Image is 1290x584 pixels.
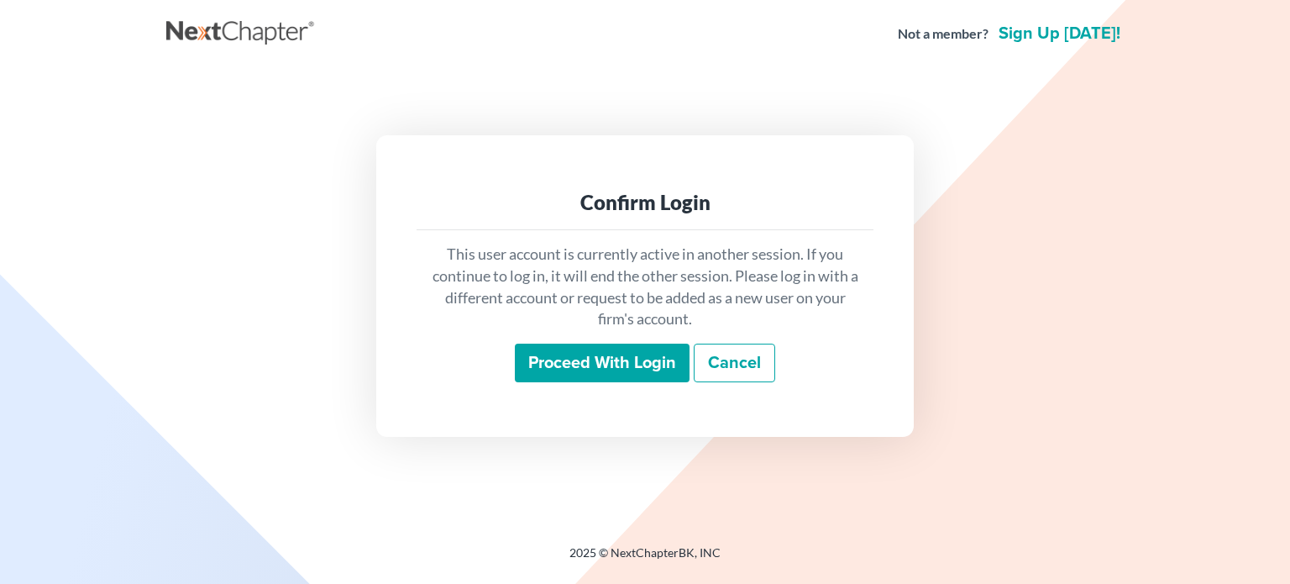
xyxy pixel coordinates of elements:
p: This user account is currently active in another session. If you continue to log in, it will end ... [430,244,860,330]
a: Cancel [694,344,775,382]
div: 2025 © NextChapterBK, INC [166,545,1124,575]
a: Sign up [DATE]! [995,25,1124,42]
div: Confirm Login [430,189,860,216]
input: Proceed with login [515,344,690,382]
strong: Not a member? [898,24,988,44]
